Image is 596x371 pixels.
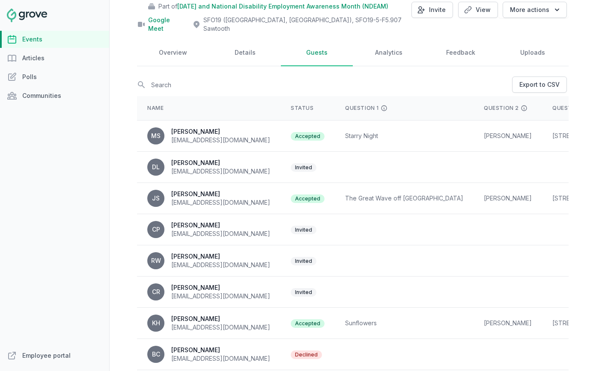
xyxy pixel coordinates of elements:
[335,308,474,339] td: Sunflowers
[474,308,542,339] td: [PERSON_NAME]
[291,288,316,297] span: Invited
[291,163,316,172] span: Invited
[291,350,322,359] span: Declined
[171,190,270,198] div: [PERSON_NAME]
[171,252,270,261] div: [PERSON_NAME]
[345,105,463,112] div: Question 1
[152,227,160,233] span: CP
[411,2,453,18] button: Invite
[171,221,270,230] div: [PERSON_NAME]
[497,40,569,66] a: Uploads
[152,164,160,170] span: DL
[171,323,270,332] div: [EMAIL_ADDRESS][DOMAIN_NAME]
[177,2,388,11] span: [DATE] and National Disability Employment Awareness Month (NDEAM)
[147,2,388,11] div: Part of
[171,127,270,136] div: [PERSON_NAME]
[281,40,353,66] a: Guests
[152,289,160,295] span: CR
[171,261,270,269] div: [EMAIL_ADDRESS][DOMAIN_NAME]
[148,16,182,33] a: Google Meet
[512,77,567,93] a: Export to CSV
[171,167,270,176] div: [EMAIL_ADDRESS][DOMAIN_NAME]
[171,292,270,300] div: [EMAIL_ADDRESS][DOMAIN_NAME]
[280,96,335,121] th: Status
[291,319,325,328] span: Accepted
[151,133,161,139] span: MS
[152,320,160,326] span: KH
[171,159,270,167] div: [PERSON_NAME]
[137,96,280,121] th: Name
[425,40,497,66] a: Feedback
[137,40,209,66] a: Overview
[291,194,325,203] span: Accepted
[192,16,405,33] div: SFO19 ([GEOGRAPHIC_DATA], [GEOGRAPHIC_DATA]) , SFO19-5-F5.907 Sawtooth
[152,351,160,357] span: BC
[171,354,270,363] div: [EMAIL_ADDRESS][DOMAIN_NAME]
[137,77,510,92] input: Search
[291,257,316,265] span: Invited
[474,183,542,214] td: [PERSON_NAME]
[353,40,425,66] a: Analytics
[335,121,474,152] td: Starry Night
[171,346,270,354] div: [PERSON_NAME]
[7,9,47,22] img: Grove
[474,121,542,152] td: [PERSON_NAME]
[503,2,567,18] button: More actions
[484,105,532,112] div: Question 2
[335,183,474,214] td: The Great Wave off [GEOGRAPHIC_DATA]
[291,226,316,234] span: Invited
[171,198,270,207] div: [EMAIL_ADDRESS][DOMAIN_NAME]
[151,258,161,264] span: RW
[171,136,270,144] div: [EMAIL_ADDRESS][DOMAIN_NAME]
[209,40,281,66] a: Details
[458,2,498,18] a: View
[291,132,325,141] span: Accepted
[171,230,270,238] div: [EMAIL_ADDRESS][DOMAIN_NAME]
[152,195,160,201] span: JS
[171,315,270,323] div: [PERSON_NAME]
[171,283,270,292] div: [PERSON_NAME]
